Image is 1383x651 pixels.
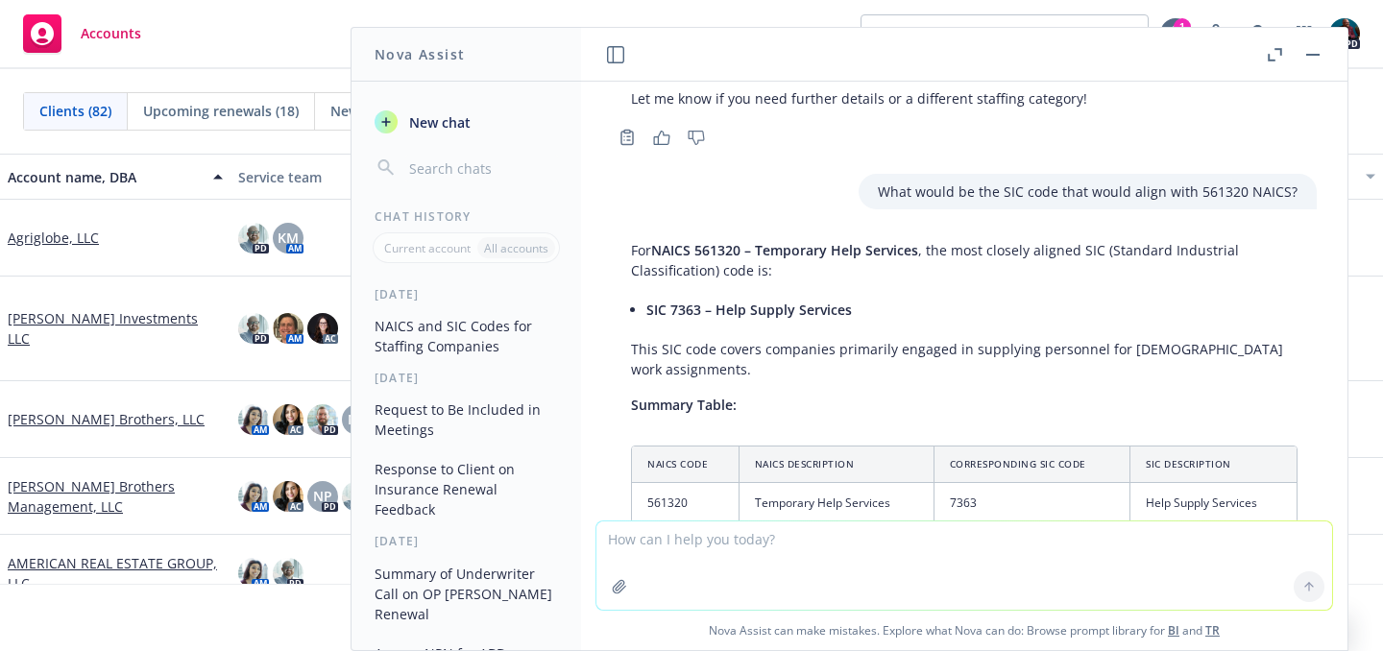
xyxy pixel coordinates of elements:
img: photo [238,404,269,435]
td: 7363 [934,483,1129,523]
div: 1 [1174,18,1191,36]
div: [DATE] [352,286,581,302]
span: View accounts as producer... [877,24,1061,44]
img: photo [273,404,303,435]
th: Corresponding SIC Code [934,446,1129,483]
td: 561320 [632,483,739,523]
td: Help Supply Services [1130,483,1297,523]
a: Report a Bug [1197,14,1235,53]
span: Summary Table: [631,396,737,414]
a: [PERSON_NAME] Brothers, LLC [8,409,205,429]
p: All accounts [484,240,548,256]
span: NP [348,409,367,429]
span: New businesses (1) [330,101,454,121]
button: Request to Be Included in Meetings [367,394,566,446]
a: TR [1205,622,1220,639]
svg: Copy to clipboard [619,129,636,146]
button: Response to Client on Insurance Renewal Feedback [367,453,566,525]
input: Search chats [405,155,558,181]
img: photo [273,481,303,512]
span: NAICS 561320 – Temporary Help Services [651,241,918,259]
span: KM [278,228,299,248]
a: [PERSON_NAME] Investments LLC [8,308,223,349]
img: photo [238,313,269,344]
span: Upcoming renewals (18) [143,101,299,121]
div: [DATE] [352,370,581,386]
a: [PERSON_NAME] Brothers Management, LLC [8,476,223,517]
div: Chat History [352,208,581,225]
img: photo [307,404,338,435]
div: Service team [238,167,453,187]
p: What would be the SIC code that would align with 561320 NAICS? [878,181,1298,202]
img: photo [238,558,269,589]
span: Clients (82) [39,101,111,121]
button: Summary of Underwriter Call on OP [PERSON_NAME] Renewal [367,558,566,630]
button: Thumbs down [681,124,712,151]
td: Temporary Help Services [739,483,934,523]
p: Let me know if you need further details or a different staffing category! [631,88,1298,108]
img: photo [238,223,269,253]
a: BI [1168,622,1179,639]
a: Search [1241,14,1279,53]
a: Switch app [1285,14,1323,53]
img: photo [1329,18,1360,49]
p: This SIC code covers companies primarily engaged in supplying personnel for [DEMOGRAPHIC_DATA] wo... [631,339,1298,379]
button: New chat [367,105,566,139]
a: Agriglobe, LLC [8,228,99,248]
a: AMERICAN REAL ESTATE GROUP, LLC [8,553,223,593]
img: photo [273,558,303,589]
th: NAICS Description [739,446,934,483]
span: Nova Assist can make mistakes. Explore what Nova can do: Browse prompt library for and [589,611,1340,650]
span: Accounts [81,26,141,41]
img: photo [273,313,303,344]
th: NAICS Code [632,446,739,483]
a: Accounts [15,7,149,60]
p: For , the most closely aligned SIC (Standard Industrial Classification) code is: [631,240,1298,280]
button: NAICS and SIC Codes for Staffing Companies [367,310,566,362]
img: photo [342,481,373,512]
img: photo [238,481,269,512]
div: [DATE] [352,533,581,549]
div: Account name, DBA [8,167,202,187]
h1: Nova Assist [375,44,465,64]
img: photo [307,313,338,344]
th: SIC Description [1130,446,1297,483]
p: Current account [384,240,471,256]
span: New chat [405,112,471,133]
span: NP [313,486,332,506]
button: Service team [230,154,461,200]
span: SIC 7363 – Help Supply Services [646,301,852,319]
button: View accounts as producer... [861,14,1149,53]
